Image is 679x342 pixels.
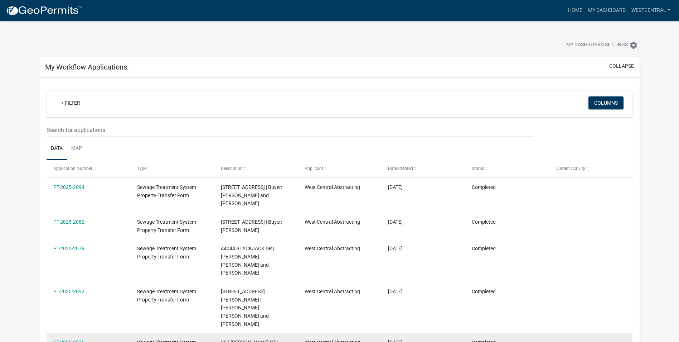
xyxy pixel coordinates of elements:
[561,38,644,52] button: My Dashboard Settingssettings
[221,219,282,233] span: 610 HAMPDEN AVE | Buyer: Jared Dewey
[556,166,585,171] span: Current Activity
[53,184,84,190] a: PT-2025-2094
[549,160,632,177] datatable-header-cell: Current Activity
[137,166,146,171] span: Type
[305,246,360,251] span: West Central Abstracting
[388,219,403,225] span: 08/14/2025
[472,289,496,294] span: Completed
[629,41,638,49] i: settings
[55,96,86,109] a: + Filter
[53,246,84,251] a: PT-2025-2078
[53,289,84,294] a: PT-2025-2092
[472,166,484,171] span: Status
[472,219,496,225] span: Completed
[305,184,360,190] span: West Central Abstracting
[588,96,624,109] button: Columns
[388,289,403,294] span: 08/14/2025
[53,219,84,225] a: PT-2025-2082
[221,166,243,171] span: Description
[305,289,360,294] span: West Central Abstracting
[472,184,496,190] span: Completed
[221,289,269,327] span: 46313 ST LAWRENCE DR | Buyer: Deborah and William Roufs
[47,123,533,137] input: Search for applications
[305,219,360,225] span: West Central Abstracting
[47,160,130,177] datatable-header-cell: Application Number
[566,41,628,49] span: My Dashboard Settings
[565,4,585,17] a: Home
[585,4,629,17] a: My Dashboard
[305,166,323,171] span: Applicant
[388,246,403,251] span: 08/14/2025
[221,184,282,206] span: 19504 CO HWY 29 | Buyer: David D. Kollar and Deanna Kollar
[130,160,214,177] datatable-header-cell: Type
[45,63,129,71] h5: My Workflow Applications:
[609,62,634,70] button: collapse
[388,166,413,171] span: Date Created
[137,184,196,198] span: Sewage Treatment System Property Transfer Form
[297,160,381,177] datatable-header-cell: Applicant
[137,219,196,233] span: Sewage Treatment System Property Transfer Form
[137,246,196,260] span: Sewage Treatment System Property Transfer Form
[629,4,673,17] a: westcentral
[47,137,67,160] a: Data
[221,246,274,276] span: 44044 BLACKJACK DR | Buyer: Mike and Jennifer Fridolfs
[465,160,549,177] datatable-header-cell: Status
[472,246,496,251] span: Completed
[388,184,403,190] span: 08/15/2025
[381,160,465,177] datatable-header-cell: Date Created
[67,137,86,160] a: Map
[53,166,92,171] span: Application Number
[214,160,298,177] datatable-header-cell: Description
[137,289,196,303] span: Sewage Treatment System Property Transfer Form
